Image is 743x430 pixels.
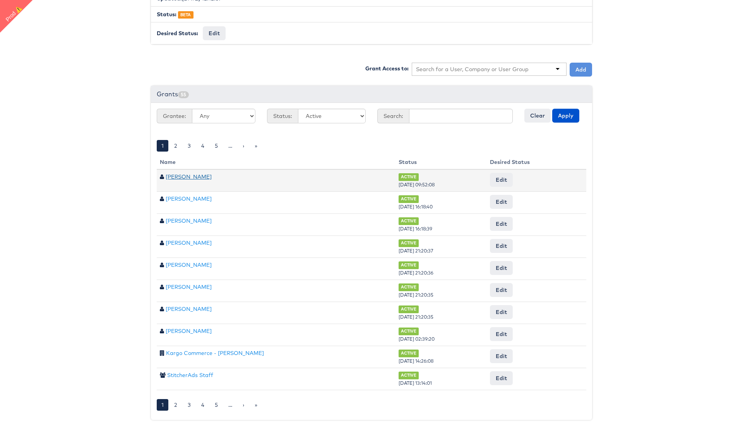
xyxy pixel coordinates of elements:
[157,155,395,169] th: Name
[157,140,168,152] a: 1
[250,140,262,152] a: »
[197,140,209,152] a: 4
[160,262,164,268] span: User
[166,261,212,268] a: [PERSON_NAME]
[399,182,435,188] span: [DATE] 09:52:08
[166,283,212,290] a: [PERSON_NAME]
[151,86,592,103] div: Grants
[160,174,164,179] span: User
[490,261,513,275] button: Edit
[160,240,164,246] span: User
[169,399,182,411] a: 2
[197,399,209,411] a: 4
[399,350,419,357] span: ACTIVE
[490,195,513,209] button: Edit
[160,372,166,378] span: User Group
[416,65,529,73] input: Search for a User, Company or User Group
[166,195,212,202] a: [PERSON_NAME]
[399,195,419,203] span: ACTIVE
[399,217,419,225] span: ACTIVE
[490,283,513,297] button: Edit
[157,11,176,18] b: Status:
[399,358,433,364] span: [DATE] 14:26:08
[399,239,419,247] span: ACTIVE
[399,261,419,269] span: ACTIVE
[399,248,433,254] span: [DATE] 21:20:37
[160,284,164,290] span: User
[178,91,189,98] span: 55
[224,399,237,411] a: …
[399,226,432,232] span: [DATE] 16:18:39
[210,399,223,411] a: 5
[167,372,213,379] a: StitcherAds Staff
[238,140,249,152] a: ›
[157,30,198,37] b: Desired Status:
[183,140,195,152] a: 3
[166,173,212,180] a: [PERSON_NAME]
[267,109,298,123] span: Status:
[160,218,164,224] span: User
[166,305,212,312] a: [PERSON_NAME]
[166,217,212,224] a: [PERSON_NAME]
[399,372,419,379] span: ACTIVE
[399,204,433,210] span: [DATE] 16:18:40
[157,399,168,411] a: 1
[210,140,223,152] a: 5
[490,239,513,253] button: Edit
[157,109,192,123] span: Grantee:
[399,314,433,320] span: [DATE] 21:20:35
[570,63,592,77] button: Add
[399,380,432,386] span: [DATE] 13:14:01
[183,399,195,411] a: 3
[524,109,551,123] button: Clear
[490,349,513,363] button: Edit
[399,292,433,298] span: [DATE] 21:20:35
[487,155,587,169] th: Desired Status
[490,371,513,385] button: Edit
[178,11,193,19] span: BETA
[203,26,226,40] button: Edit
[377,109,409,123] span: Search:
[399,270,433,276] span: [DATE] 21:20:36
[224,140,237,152] a: …
[399,328,419,335] span: ACTIVE
[490,217,513,231] button: Edit
[166,350,264,357] a: Kargo Commerce - [PERSON_NAME]
[160,350,164,356] span: Company
[166,328,212,334] a: [PERSON_NAME]
[399,173,419,181] span: ACTIVE
[399,336,435,342] span: [DATE] 02:39:20
[169,140,182,152] a: 2
[160,328,164,334] span: User
[365,65,409,72] label: Grant Access to:
[490,173,513,187] button: Edit
[250,399,262,411] a: »
[166,239,212,246] a: [PERSON_NAME]
[490,305,513,319] button: Edit
[399,283,419,291] span: ACTIVE
[160,196,164,201] span: User
[160,306,164,312] span: User
[552,109,579,123] button: Apply
[238,399,249,411] a: ›
[490,327,513,341] button: Edit
[399,305,419,313] span: ACTIVE
[395,155,487,169] th: Status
